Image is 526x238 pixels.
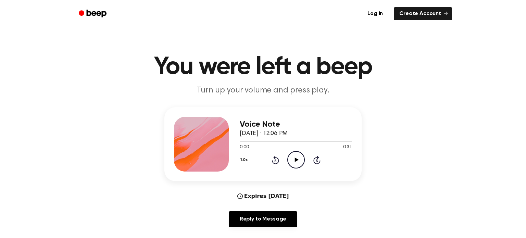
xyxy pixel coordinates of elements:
h3: Voice Note [240,120,352,129]
a: Log in [361,6,390,22]
a: Reply to Message [229,211,297,227]
span: 0:31 [343,144,352,151]
span: [DATE] · 12:06 PM [240,130,288,137]
div: Expires [DATE] [237,192,289,200]
h1: You were left a beep [88,55,438,79]
span: 0:00 [240,144,249,151]
p: Turn up your volume and press play. [131,85,394,96]
a: Beep [74,7,113,21]
button: 1.0x [240,154,250,166]
a: Create Account [394,7,452,20]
